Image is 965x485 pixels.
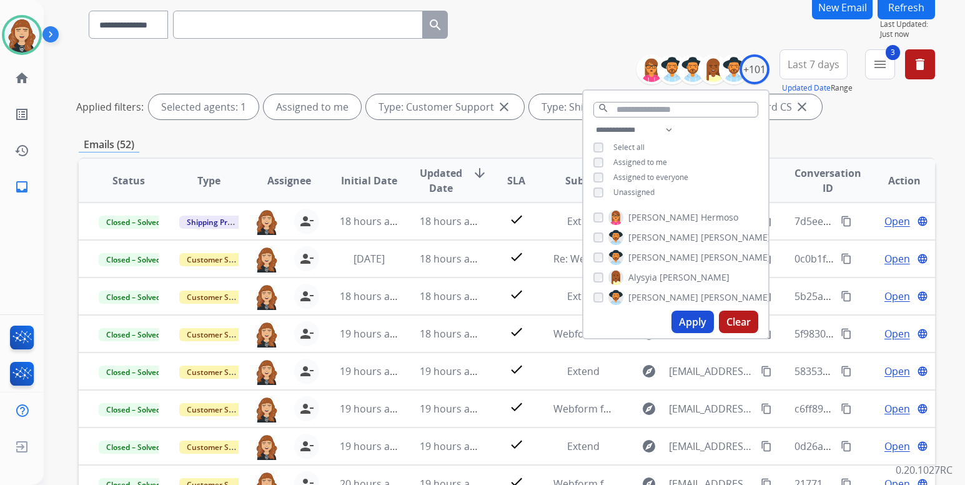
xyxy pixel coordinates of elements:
th: Action [854,159,935,202]
div: Type: Shipping Protection [529,94,693,119]
mat-icon: content_copy [841,403,852,414]
mat-icon: content_copy [841,291,852,302]
span: Closed – Solved [99,253,168,266]
span: Customer Support [179,328,260,341]
span: 3 [886,45,900,60]
span: 18 hours ago [420,327,482,341]
span: Range [782,82,853,93]
span: Shipping Protection [179,216,265,229]
mat-icon: person_remove [299,401,314,416]
mat-icon: language [917,366,928,377]
mat-icon: explore [641,439,656,454]
button: Updated Date [782,83,831,93]
mat-icon: language [917,253,928,264]
mat-icon: check [509,212,524,227]
img: agent-avatar [254,209,279,235]
span: 18 hours ago [420,252,482,266]
mat-icon: delete [913,57,928,72]
span: Assigned to everyone [613,172,688,182]
span: Open [884,439,910,454]
span: Extend [567,289,600,303]
p: 0.20.1027RC [896,462,953,477]
img: agent-avatar [254,246,279,272]
img: agent-avatar [254,434,279,460]
span: Type [197,173,220,188]
span: Closed – Solved [99,366,168,379]
mat-icon: content_copy [841,253,852,264]
span: Select all [613,142,645,152]
mat-icon: person_remove [299,439,314,454]
span: Customer Support [179,403,260,416]
span: Open [884,289,910,304]
span: Open [884,214,910,229]
mat-icon: content_copy [761,328,772,339]
span: [DATE] [354,252,385,266]
span: 19 hours ago [420,402,482,416]
div: Type: Customer Support [366,94,524,119]
span: Webform from [EMAIL_ADDRESS][DOMAIN_NAME] on [DATE] [553,327,836,341]
img: agent-avatar [254,396,279,422]
img: agent-avatar [254,321,279,347]
span: 18 hours ago [420,214,482,228]
span: Webform from [EMAIL_ADDRESS][DOMAIN_NAME] on [DATE] [553,402,836,416]
span: 19 hours ago [340,402,402,416]
div: +101 [740,54,770,84]
span: Extend [567,364,600,378]
span: [EMAIL_ADDRESS][DOMAIN_NAME] [669,401,754,416]
span: [PERSON_NAME] [628,291,698,304]
mat-icon: language [917,441,928,452]
span: Closed – Solved [99,216,168,229]
p: Emails (52) [79,137,139,152]
mat-icon: language [917,328,928,339]
span: Last 7 days [788,62,839,67]
span: Assignee [267,173,311,188]
span: Last Updated: [880,19,935,29]
span: 19 hours ago [420,364,482,378]
mat-icon: home [14,71,29,86]
span: Updated Date [420,166,462,196]
span: 18 hours ago [420,289,482,303]
mat-icon: content_copy [841,216,852,227]
p: Applied filters: [76,99,144,114]
mat-icon: person_remove [299,289,314,304]
span: 19 hours ago [340,364,402,378]
mat-icon: check [509,362,524,377]
img: agent-avatar [254,284,279,310]
mat-icon: person_remove [299,364,314,379]
span: Hermoso [701,211,738,224]
span: 18 hours ago [340,289,402,303]
span: Customer Support [179,253,260,266]
span: [EMAIL_ADDRESS][DOMAIN_NAME] [669,439,754,454]
mat-icon: person_remove [299,214,314,229]
mat-icon: search [428,17,443,32]
span: Customer Support [179,291,260,304]
span: [PERSON_NAME] [660,271,730,284]
mat-icon: list_alt [14,107,29,122]
mat-icon: menu [873,57,888,72]
span: Closed – Solved [99,291,168,304]
img: agent-avatar [254,359,279,385]
mat-icon: content_copy [761,253,772,264]
span: Extend [567,214,600,228]
mat-icon: inbox [14,179,29,194]
div: Assigned to me [264,94,361,119]
mat-icon: close [794,99,809,114]
mat-icon: check [509,324,524,339]
span: Open [884,326,910,341]
span: Closed – Solved [99,441,168,454]
mat-icon: language [917,216,928,227]
span: 18 hours ago [340,214,402,228]
mat-icon: person_remove [299,326,314,341]
button: Apply [671,311,714,333]
span: Conversation ID [794,166,861,196]
span: Closed – Solved [99,328,168,341]
span: Status [112,173,145,188]
img: avatar [4,17,39,52]
span: Just now [880,29,935,39]
mat-icon: history [14,143,29,158]
span: Re: Webform from [EMAIL_ADDRESS][DOMAIN_NAME] on [DATE] [553,252,853,266]
button: Clear [719,311,758,333]
span: Unassigned [613,187,655,197]
mat-icon: language [917,291,928,302]
mat-icon: content_copy [761,216,772,227]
